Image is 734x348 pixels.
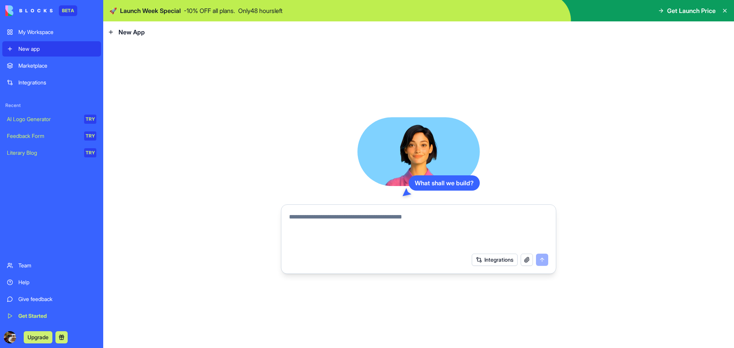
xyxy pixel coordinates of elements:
div: Team [18,262,96,269]
a: Literary BlogTRY [2,145,101,160]
button: Integrations [472,254,518,266]
a: Team [2,258,101,273]
a: Marketplace [2,58,101,73]
a: Give feedback [2,291,101,307]
span: 🚀 [109,6,117,15]
div: Give feedback [18,295,96,303]
span: New App [119,28,145,37]
div: TRY [84,148,96,157]
div: My Workspace [18,28,96,36]
div: Help [18,278,96,286]
button: Upgrade [24,331,52,343]
div: What shall we build? [409,175,480,191]
span: Recent [2,102,101,108]
a: Integrations [2,75,101,90]
a: My Workspace [2,24,101,40]
div: Get Started [18,312,96,320]
span: Get Launch Price [667,6,716,15]
a: BETA [5,5,77,16]
div: BETA [59,5,77,16]
div: New app [18,45,96,53]
a: Upgrade [24,333,52,341]
div: Integrations [18,79,96,86]
a: New app [2,41,101,57]
div: TRY [84,131,96,141]
p: - 10 % OFF all plans. [184,6,235,15]
div: AI Logo Generator [7,115,79,123]
a: Help [2,275,101,290]
a: AI Logo GeneratorTRY [2,112,101,127]
div: TRY [84,115,96,124]
p: Only 48 hours left [238,6,283,15]
span: Launch Week Special [120,6,181,15]
div: Marketplace [18,62,96,70]
div: Feedback Form [7,132,79,140]
a: Feedback FormTRY [2,128,101,144]
div: Literary Blog [7,149,79,157]
img: logo [5,5,53,16]
img: ACg8ocJXX14tsXFT_c-CDAmYV--u0j2cmUs3VYPpG5gGspIsNUymHrM=s96-c [4,331,16,343]
a: Get Started [2,308,101,324]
